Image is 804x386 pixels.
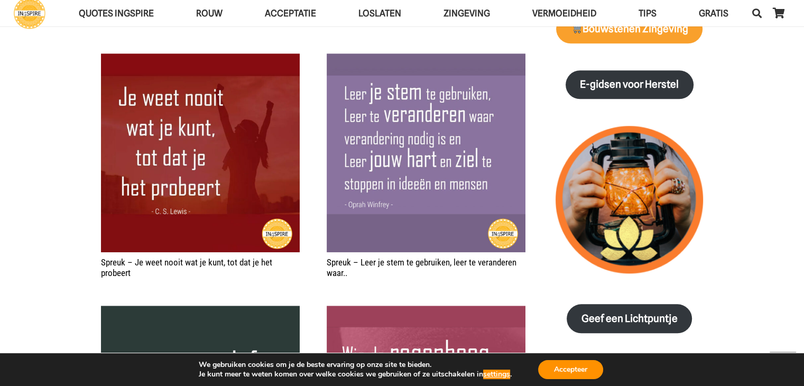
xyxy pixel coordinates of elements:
p: We gebruiken cookies om je de beste ervaring op onze site te bieden. [199,360,512,370]
a: Geef een Lichtpuntje [567,304,692,333]
span: Loslaten [358,8,401,19]
a: E-gidsen voor Herstel [566,70,694,99]
button: settings [483,370,510,379]
strong: E-gidsen voor Herstel [580,78,679,90]
span: VERMOEIDHEID [532,8,596,19]
span: Acceptatie [265,8,316,19]
img: Spreuk: Je weet nooit wat je kunt, tot dat je het probeert [101,53,300,252]
button: Accepteer [538,360,603,379]
img: lichtpuntjes voor in donkere tijden [556,126,703,273]
a: Spreuk – Leer je stem te gebruiken, leer te veranderen waar.. [327,257,516,278]
span: TIPS [639,8,657,19]
p: Je kunt meer te weten komen over welke cookies we gebruiken of ze uitschakelen in . [199,370,512,379]
span: ROUW [196,8,223,19]
strong: Geef een Lichtpuntje [581,313,678,325]
a: Spreuk – Leer je stem te gebruiken, leer te veranderen waar.. [327,53,525,252]
strong: Bouwstenen Zingeving [571,23,688,35]
a: Spreuk – Je weet nooit wat je kunt, tot dat je het probeert [101,257,272,278]
span: Zingeving [443,8,490,19]
img: Spreuk: Leer je stem te gebruiken, te veranderen waar nodig is, leer jouw hart te stoppen in idee... [327,53,525,252]
a: Terug naar top [770,352,796,378]
a: Spreuk – Je weet nooit wat je kunt, tot dat je het probeert [101,53,300,252]
span: GRATIS [699,8,728,19]
span: QUOTES INGSPIRE [79,8,154,19]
